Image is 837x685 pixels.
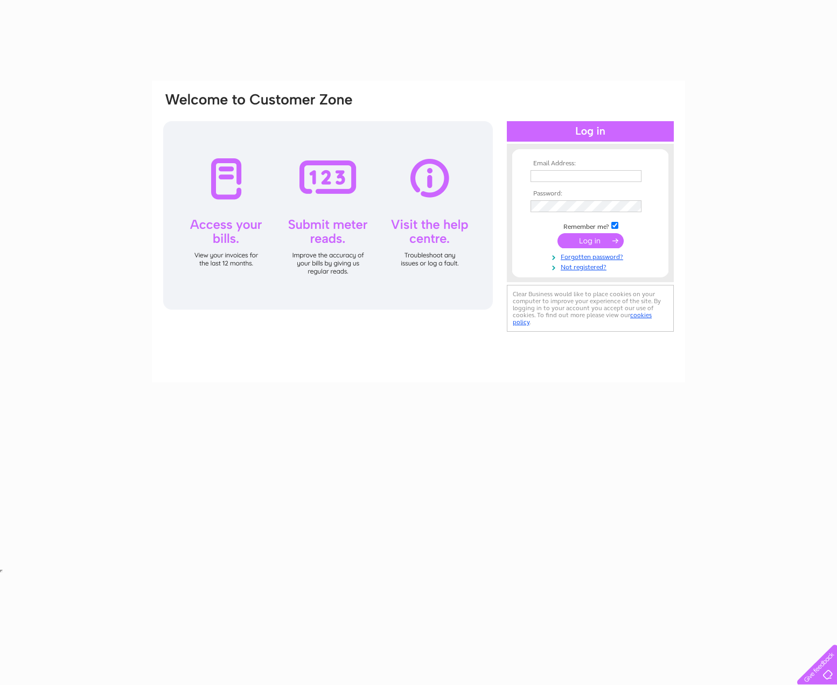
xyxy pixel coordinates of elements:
a: Not registered? [531,261,653,271]
th: Email Address: [528,160,653,167]
input: Submit [557,233,624,248]
div: Clear Business would like to place cookies on your computer to improve your experience of the sit... [507,285,674,332]
th: Password: [528,190,653,198]
td: Remember me? [528,220,653,231]
a: cookies policy [513,311,652,326]
a: Forgotten password? [531,251,653,261]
